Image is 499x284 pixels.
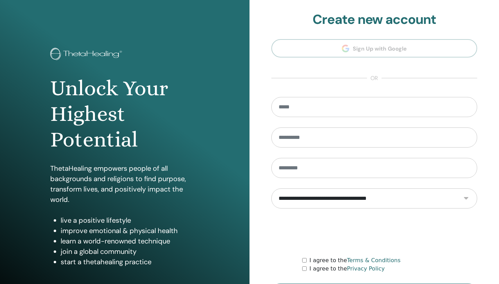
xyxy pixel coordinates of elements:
[61,246,199,257] li: join a global community
[61,236,199,246] li: learn a world-renowned technique
[347,257,400,264] a: Terms & Conditions
[322,219,427,246] iframe: reCAPTCHA
[61,257,199,267] li: start a thetahealing practice
[50,163,199,205] p: ThetaHealing empowers people of all backgrounds and religions to find purpose, transform lives, a...
[309,256,401,265] label: I agree to the
[271,12,477,28] h2: Create new account
[367,74,382,82] span: or
[309,265,385,273] label: I agree to the
[61,215,199,225] li: live a positive lifestyle
[50,76,199,153] h1: Unlock Your Highest Potential
[347,265,385,272] a: Privacy Policy
[61,225,199,236] li: improve emotional & physical health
